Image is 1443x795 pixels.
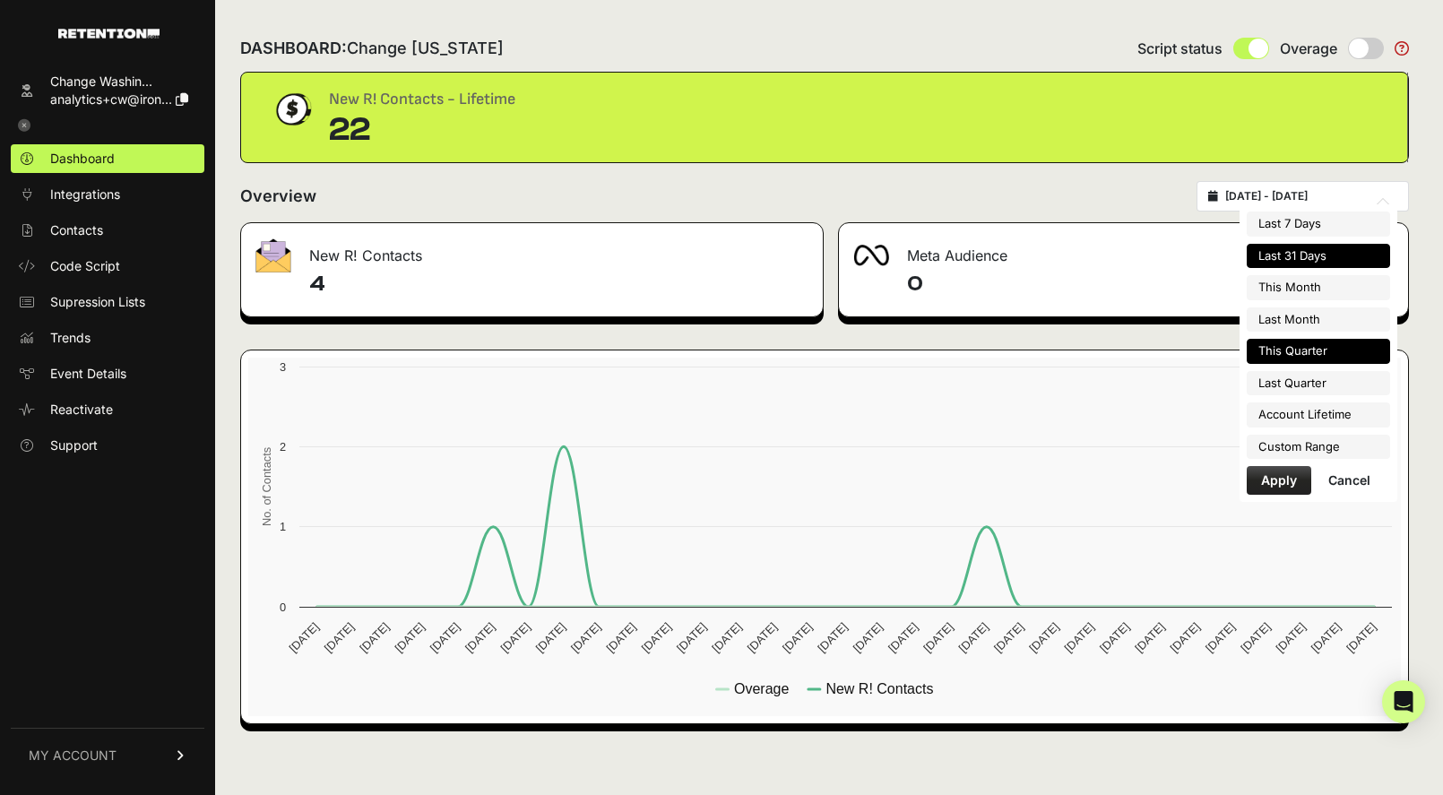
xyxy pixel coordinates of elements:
text: No. of Contacts [260,447,273,526]
text: [DATE] [357,620,392,655]
a: Code Script [11,252,204,281]
text: [DATE] [1026,620,1061,655]
text: [DATE] [745,620,780,655]
li: Last 7 Days [1247,212,1390,237]
text: [DATE] [709,620,744,655]
h2: Overview [240,184,316,209]
text: [DATE] [991,620,1026,655]
div: New R! Contacts - Lifetime [329,87,515,112]
span: Script status [1137,38,1223,59]
a: Event Details [11,359,204,388]
span: analytics+cw@iron... [50,91,172,107]
a: Integrations [11,180,204,209]
button: Apply [1247,466,1311,495]
a: MY ACCOUNT [11,728,204,782]
li: Custom Range [1247,435,1390,460]
text: [DATE] [1062,620,1097,655]
text: [DATE] [1132,620,1167,655]
img: fa-envelope-19ae18322b30453b285274b1b8af3d052b27d846a4fbe8435d1a52b978f639a2.png [255,238,291,272]
span: Dashboard [50,150,115,168]
img: fa-meta-2f981b61bb99beabf952f7030308934f19ce035c18b003e963880cc3fabeebb7.png [853,245,889,266]
text: [DATE] [886,620,920,655]
text: [DATE] [392,620,427,655]
text: New R! Contacts [825,681,933,696]
text: 3 [280,360,286,374]
a: Dashboard [11,144,204,173]
text: [DATE] [603,620,638,655]
div: Meta Audience [839,223,1408,277]
div: New R! Contacts [241,223,823,277]
div: Open Intercom Messenger [1382,680,1425,723]
span: Reactivate [50,401,113,419]
h4: 4 [309,270,808,298]
text: [DATE] [1344,620,1378,655]
span: Trends [50,329,91,347]
h2: DASHBOARD: [240,36,504,61]
li: Account Lifetime [1247,402,1390,428]
span: Event Details [50,365,126,383]
button: Cancel [1314,466,1385,495]
a: Change Washin... analytics+cw@iron... [11,67,204,114]
text: Overage [734,681,789,696]
text: 1 [280,520,286,533]
span: Integrations [50,186,120,203]
li: This Quarter [1247,339,1390,364]
div: 22 [329,112,515,148]
text: [DATE] [1203,620,1238,655]
span: Support [50,436,98,454]
text: [DATE] [815,620,850,655]
span: Contacts [50,221,103,239]
img: dollar-coin-05c43ed7efb7bc0c12610022525b4bbbb207c7efeef5aecc26f025e68dcafac9.png [270,87,315,132]
li: Last 31 Days [1247,244,1390,269]
img: Retention.com [58,29,160,39]
text: [DATE] [1274,620,1309,655]
a: Contacts [11,216,204,245]
text: [DATE] [851,620,886,655]
text: [DATE] [639,620,674,655]
div: Change Washin... [50,73,188,91]
text: [DATE] [322,620,357,655]
span: MY ACCOUNT [29,747,117,765]
a: Support [11,431,204,460]
text: [DATE] [287,620,322,655]
span: Change [US_STATE] [347,39,504,57]
text: [DATE] [956,620,991,655]
text: [DATE] [497,620,532,655]
li: Last Quarter [1247,371,1390,396]
text: [DATE] [1168,620,1203,655]
text: [DATE] [674,620,709,655]
text: [DATE] [920,620,955,655]
a: Trends [11,324,204,352]
span: Code Script [50,257,120,275]
h4: 0 [907,270,1394,298]
text: 0 [280,601,286,614]
text: [DATE] [1309,620,1344,655]
text: [DATE] [780,620,815,655]
text: [DATE] [1097,620,1132,655]
text: [DATE] [428,620,462,655]
text: [DATE] [1238,620,1273,655]
li: Last Month [1247,307,1390,333]
text: [DATE] [462,620,497,655]
text: [DATE] [533,620,568,655]
a: Reactivate [11,395,204,424]
li: This Month [1247,275,1390,300]
text: 2 [280,440,286,454]
a: Supression Lists [11,288,204,316]
span: Overage [1280,38,1337,59]
text: [DATE] [568,620,603,655]
span: Supression Lists [50,293,145,311]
